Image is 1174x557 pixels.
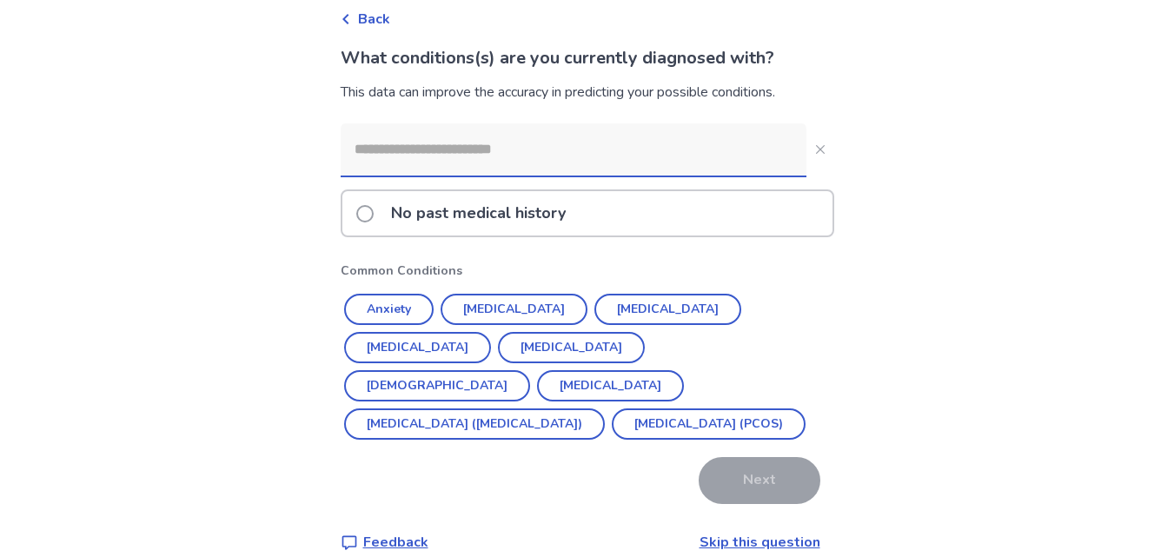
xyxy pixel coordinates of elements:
[441,294,587,325] button: [MEDICAL_DATA]
[612,408,806,440] button: [MEDICAL_DATA] (PCOS)
[363,532,428,553] p: Feedback
[358,9,390,30] span: Back
[344,332,491,363] button: [MEDICAL_DATA]
[341,262,834,280] p: Common Conditions
[344,294,434,325] button: Anxiety
[699,457,820,504] button: Next
[498,332,645,363] button: [MEDICAL_DATA]
[341,45,834,71] p: What conditions(s) are you currently diagnosed with?
[341,532,428,553] a: Feedback
[806,136,834,163] button: Close
[341,82,834,103] div: This data can improve the accuracy in predicting your possible conditions.
[341,123,806,176] input: Close
[700,533,820,552] a: Skip this question
[344,408,605,440] button: [MEDICAL_DATA] ([MEDICAL_DATA])
[537,370,684,401] button: [MEDICAL_DATA]
[344,370,530,401] button: [DEMOGRAPHIC_DATA]
[381,191,576,235] p: No past medical history
[594,294,741,325] button: [MEDICAL_DATA]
